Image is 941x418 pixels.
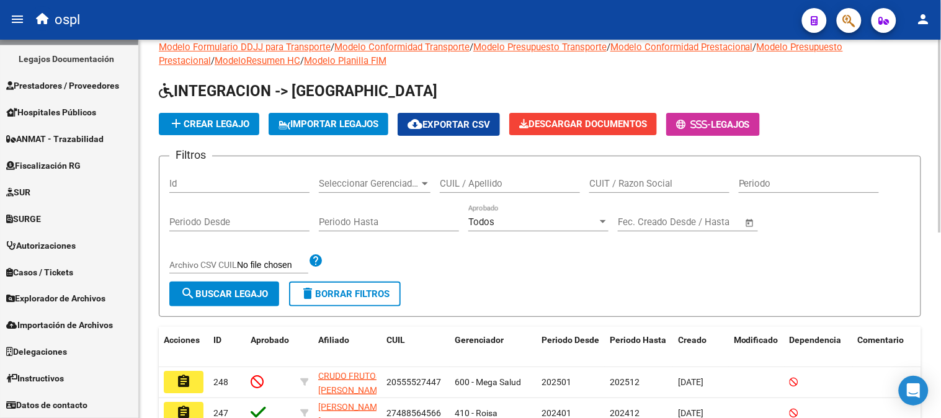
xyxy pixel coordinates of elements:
datatable-header-cell: Aprobado [246,327,295,368]
div: Open Intercom Messenger [899,376,929,406]
span: CRUDO FRUTOS [PERSON_NAME] [318,371,385,395]
span: Descargar Documentos [519,118,647,130]
mat-icon: person [916,12,931,27]
span: Modificado [734,335,778,345]
h3: Filtros [169,146,212,164]
span: Legajos [711,119,750,130]
span: Afiliado [318,335,349,345]
button: Exportar CSV [398,113,500,136]
span: 27488564566 [386,408,441,418]
a: Modelo Planilla FIM [304,55,386,66]
span: Creado [678,335,707,345]
span: SUR [6,185,30,199]
span: Casos / Tickets [6,265,73,279]
button: Crear Legajo [159,113,259,135]
span: Fiscalización RG [6,159,81,172]
mat-icon: assignment [176,374,191,389]
mat-icon: cloud_download [408,117,422,131]
datatable-header-cell: Afiliado [313,327,381,368]
datatable-header-cell: Acciones [159,327,208,368]
span: Acciones [164,335,200,345]
span: INTEGRACION -> [GEOGRAPHIC_DATA] [159,82,437,100]
span: Delegaciones [6,345,67,359]
span: - [676,119,711,130]
span: 202401 [542,408,571,418]
span: CUIL [386,335,405,345]
button: Borrar Filtros [289,282,401,306]
span: ANMAT - Trazabilidad [6,132,104,146]
span: Exportar CSV [408,119,490,130]
datatable-header-cell: Comentario [853,327,927,368]
datatable-header-cell: Modificado [729,327,785,368]
datatable-header-cell: ID [208,327,246,368]
span: Explorador de Archivos [6,292,105,306]
span: 600 - Mega Salud [455,377,521,387]
input: End date [669,216,729,228]
span: Borrar Filtros [300,288,390,300]
span: 410 - Roisa [455,408,497,418]
button: -Legajos [666,113,760,136]
span: Instructivos [6,372,64,386]
span: 202512 [610,377,640,387]
span: IMPORTAR LEGAJOS [279,118,378,130]
span: [DATE] [678,408,703,418]
datatable-header-cell: Creado [673,327,729,368]
span: Datos de contacto [6,399,87,412]
span: Periodo Desde [542,335,599,345]
datatable-header-cell: Periodo Hasta [605,327,673,368]
a: Modelo Presupuesto Transporte [473,42,607,53]
span: ID [213,335,221,345]
a: Modelo Conformidad Prestacional [610,42,753,53]
span: Crear Legajo [169,118,249,130]
span: 202412 [610,408,640,418]
button: Open calendar [743,216,757,230]
span: 20555527447 [386,377,441,387]
span: ospl [55,6,80,33]
button: Buscar Legajo [169,282,279,306]
span: Periodo Hasta [610,335,666,345]
span: Seleccionar Gerenciador [319,178,419,189]
span: Autorizaciones [6,239,76,252]
span: Comentario [858,335,904,345]
button: Descargar Documentos [509,113,657,135]
mat-icon: delete [300,286,315,301]
datatable-header-cell: Gerenciador [450,327,537,368]
span: Archivo CSV CUIL [169,260,237,270]
mat-icon: search [181,286,195,301]
a: Modelo Conformidad Transporte [334,42,470,53]
mat-icon: menu [10,12,25,27]
datatable-header-cell: Periodo Desde [537,327,605,368]
span: Aprobado [251,335,289,345]
span: 202501 [542,377,571,387]
a: ModeloResumen HC [215,55,300,66]
datatable-header-cell: Dependencia [785,327,853,368]
span: Dependencia [790,335,842,345]
span: Importación de Archivos [6,319,113,332]
input: Start date [618,216,658,228]
datatable-header-cell: CUIL [381,327,450,368]
span: Prestadores / Proveedores [6,79,119,92]
span: Buscar Legajo [181,288,268,300]
span: [DATE] [678,377,703,387]
span: Todos [468,216,494,228]
input: Archivo CSV CUIL [237,260,308,271]
span: 248 [213,377,228,387]
mat-icon: add [169,116,184,131]
a: Modelo Formulario DDJJ para Transporte [159,42,331,53]
button: IMPORTAR LEGAJOS [269,113,388,135]
span: SURGE [6,212,41,226]
span: Gerenciador [455,335,504,345]
span: 247 [213,408,228,418]
mat-icon: help [308,253,323,268]
span: Hospitales Públicos [6,105,96,119]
